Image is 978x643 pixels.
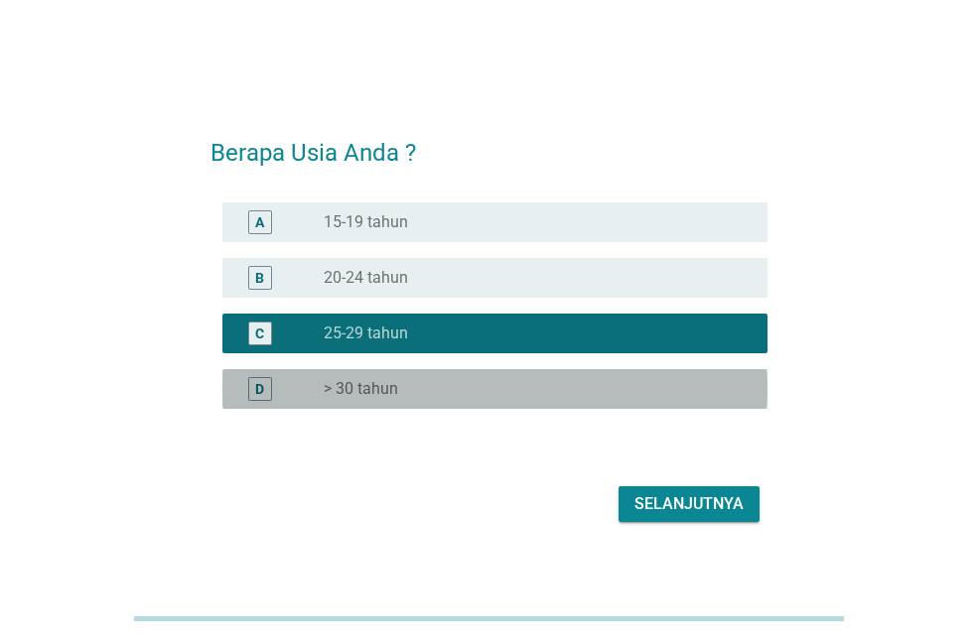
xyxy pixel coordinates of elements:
[324,379,398,399] label: > 30 tahun
[324,323,408,343] label: 25-29 tahun
[324,212,408,232] label: 15-19 tahun
[210,115,768,171] h2: Berapa Usia Anda ?
[255,379,264,400] div: D
[634,492,744,516] div: Selanjutnya
[255,268,264,289] div: B
[255,212,264,233] div: A
[324,268,408,288] label: 20-24 tahun
[255,323,264,344] div: C
[619,486,760,522] button: Selanjutnya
